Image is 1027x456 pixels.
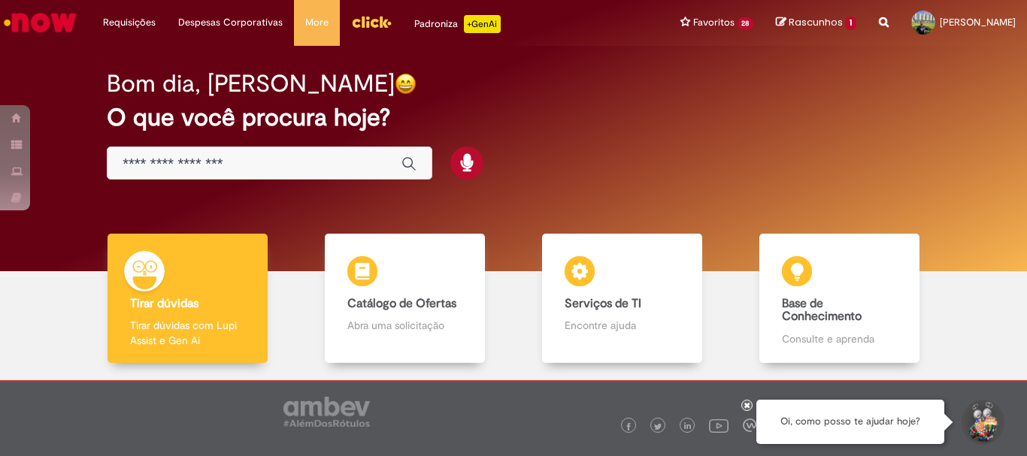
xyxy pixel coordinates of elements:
[709,415,729,435] img: logo_footer_youtube.png
[789,15,843,29] span: Rascunhos
[130,318,244,348] p: Tirar dúvidas com Lupi Assist e Gen Ai
[178,15,283,30] span: Despesas Corporativas
[107,104,920,131] h2: O que você procura hoje?
[395,73,417,95] img: happy-face.png
[782,296,862,325] b: Base de Conhecimento
[130,296,198,311] b: Tirar dúvidas
[625,423,632,430] img: logo_footer_facebook.png
[103,15,156,30] span: Requisições
[756,400,944,444] div: Oi, como posso te ajudar hoje?
[782,331,896,346] p: Consulte e aprenda
[684,422,692,431] img: logo_footer_linkedin.png
[738,17,754,30] span: 28
[845,17,856,30] span: 1
[414,15,501,33] div: Padroniza
[654,423,662,430] img: logo_footer_twitter.png
[693,15,735,30] span: Favoritos
[743,418,756,432] img: logo_footer_workplace.png
[347,296,456,311] b: Catálogo de Ofertas
[107,71,395,97] h2: Bom dia, [PERSON_NAME]
[2,8,79,38] img: ServiceNow
[959,400,1004,445] button: Iniciar Conversa de Suporte
[776,16,856,30] a: Rascunhos
[565,318,679,333] p: Encontre ajuda
[513,234,731,364] a: Serviços de TI Encontre ajuda
[565,296,641,311] b: Serviços de TI
[731,234,948,364] a: Base de Conhecimento Consulte e aprenda
[940,16,1016,29] span: [PERSON_NAME]
[351,11,392,33] img: click_logo_yellow_360x200.png
[464,15,501,33] p: +GenAi
[305,15,329,30] span: More
[347,318,462,333] p: Abra uma solicitação
[296,234,513,364] a: Catálogo de Ofertas Abra uma solicitação
[79,234,296,364] a: Tirar dúvidas Tirar dúvidas com Lupi Assist e Gen Ai
[283,397,370,427] img: logo_footer_ambev_rotulo_gray.png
